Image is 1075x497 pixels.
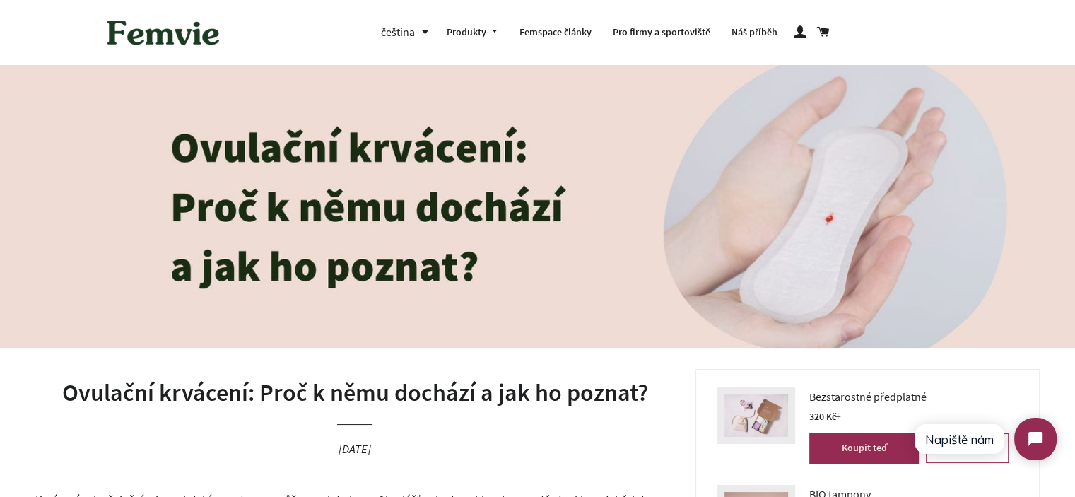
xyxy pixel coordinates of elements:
iframe: Tidio Chat [901,406,1069,472]
a: Produkty [436,14,510,51]
a: Femspace články [509,14,602,51]
a: Náš příběh [721,14,788,51]
button: Koupit teď [809,433,919,464]
time: [DATE] [339,441,371,457]
a: Pro firmy a sportoviště [602,14,721,51]
span: 320 Kč [809,410,841,423]
button: čeština [381,23,436,42]
a: Bezstarostné předplatné 320 Kč [809,387,1009,426]
span: Bezstarostné předplatné [809,387,927,406]
h1: Ovulační krvácení: Proč k němu dochází a jak ho poznat? [35,376,674,410]
img: Femvie [100,11,227,54]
